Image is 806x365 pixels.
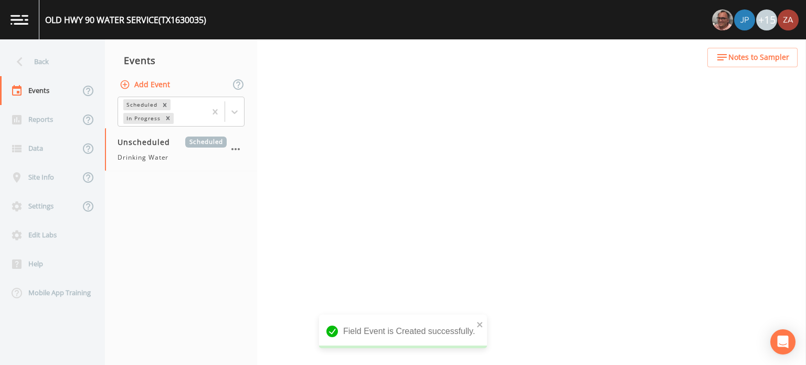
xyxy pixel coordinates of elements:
[118,153,168,162] span: Drinking Water
[118,137,177,148] span: Unscheduled
[162,113,174,124] div: Remove In Progress
[319,315,487,348] div: Field Event is Created successfully.
[734,9,755,30] img: 41241ef155101aa6d92a04480b0d0000
[118,75,174,95] button: Add Event
[123,99,159,110] div: Scheduled
[123,113,162,124] div: In Progress
[770,329,796,354] div: Open Intercom Messenger
[185,137,227,148] span: Scheduled
[476,318,484,330] button: close
[105,47,257,74] div: Events
[105,128,257,171] a: UnscheduledScheduledDrinking Water
[159,99,171,110] div: Remove Scheduled
[45,14,206,26] div: OLD HWY 90 WATER SERVICE (TX1630035)
[778,9,799,30] img: ce2de1a43693809d2723ae48c4cbbdb0
[734,9,756,30] div: Joshua gere Paul
[712,9,733,30] img: e2d790fa78825a4bb76dcb6ab311d44c
[10,15,28,25] img: logo
[707,48,798,67] button: Notes to Sampler
[756,9,777,30] div: +15
[712,9,734,30] div: Mike Franklin
[728,51,789,64] span: Notes to Sampler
